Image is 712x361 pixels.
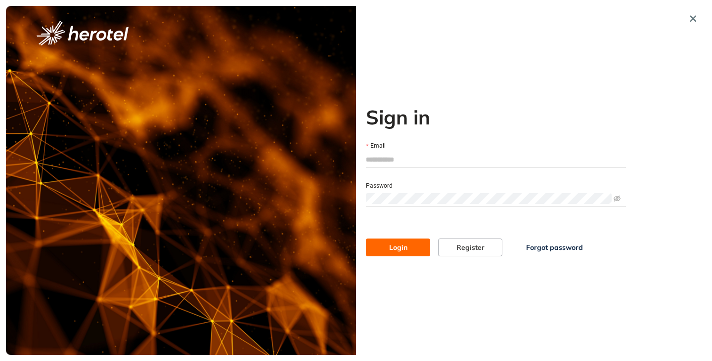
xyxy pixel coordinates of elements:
img: cover image [6,6,356,355]
button: Forgot password [510,239,599,256]
label: Password [366,181,393,191]
span: Forgot password [526,242,583,253]
span: eye-invisible [614,195,621,202]
span: Register [456,242,485,253]
button: Login [366,239,430,256]
button: Register [438,239,502,256]
span: Login [389,242,407,253]
label: Email [366,141,386,151]
h2: Sign in [366,105,626,129]
input: Email [366,152,626,167]
img: logo [37,21,129,45]
input: Password [366,193,612,204]
button: logo [21,21,144,45]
